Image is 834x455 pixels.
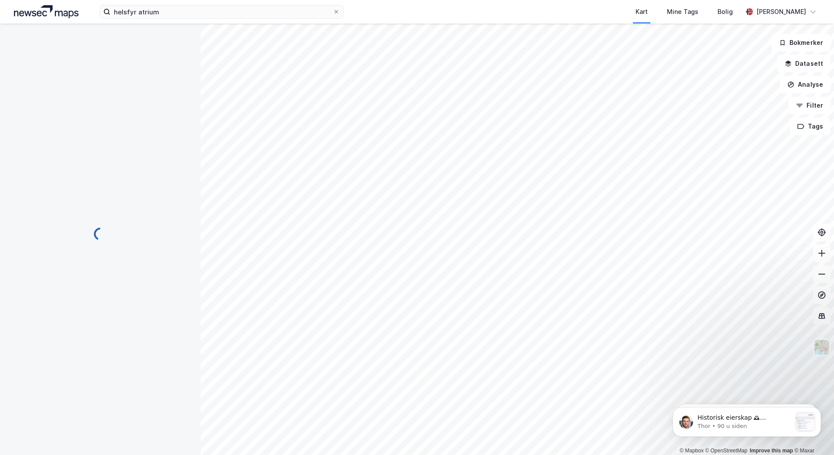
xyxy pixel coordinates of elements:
a: Improve this map [750,448,793,454]
div: Kart [636,7,648,17]
a: Mapbox [680,448,704,454]
a: OpenStreetMap [705,448,748,454]
img: spinner.a6d8c91a73a9ac5275cf975e30b51cfb.svg [93,227,107,241]
button: Datasett [777,55,831,72]
button: Bokmerker [772,34,831,51]
div: Mine Tags [667,7,698,17]
img: logo.a4113a55bc3d86da70a041830d287a7e.svg [14,5,79,18]
img: Z [813,339,830,356]
input: Søk på adresse, matrikkel, gårdeiere, leietakere eller personer [110,5,333,18]
iframe: Intercom notifications melding [660,390,834,451]
div: Bolig [718,7,733,17]
div: [PERSON_NAME] [756,7,806,17]
button: Filter [789,97,831,114]
button: Tags [790,118,831,135]
button: Analyse [780,76,831,93]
